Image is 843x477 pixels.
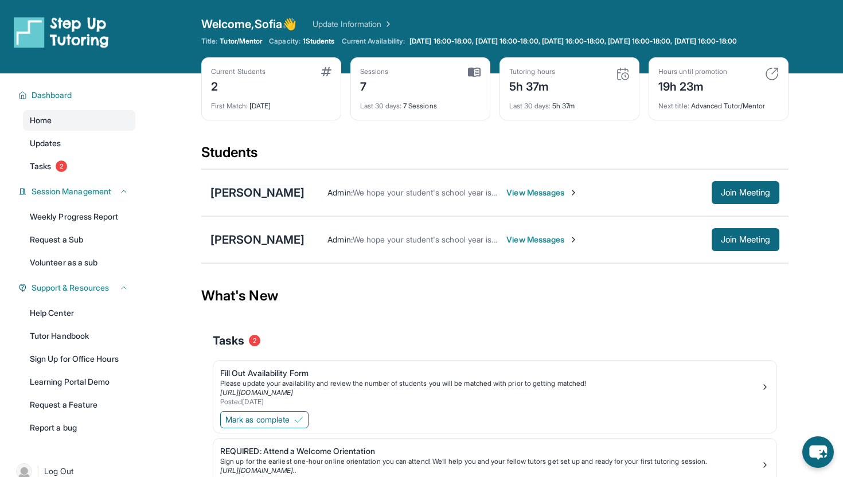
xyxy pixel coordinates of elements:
div: Posted [DATE] [220,397,760,406]
a: Request a Feature [23,394,135,415]
span: View Messages [506,187,578,198]
a: Weekly Progress Report [23,206,135,227]
button: Mark as complete [220,411,309,428]
a: Learning Portal Demo [23,372,135,392]
a: [DATE] 16:00-18:00, [DATE] 16:00-18:00, [DATE] 16:00-18:00, [DATE] 16:00-18:00, [DATE] 16:00-18:00 [407,37,739,46]
span: Mark as complete [225,414,290,425]
img: Chevron-Right [569,188,578,197]
div: Current Students [211,67,266,76]
span: View Messages [506,234,578,245]
button: Join Meeting [712,228,779,251]
span: Home [30,115,52,126]
span: [DATE] 16:00-18:00, [DATE] 16:00-18:00, [DATE] 16:00-18:00, [DATE] 16:00-18:00, [DATE] 16:00-18:00 [409,37,737,46]
a: Tasks2 [23,156,135,177]
a: Help Center [23,303,135,323]
button: Dashboard [27,89,128,101]
div: Students [201,143,789,169]
span: Last 30 days : [360,101,401,110]
span: Current Availability: [342,37,405,46]
div: [DATE] [211,95,331,111]
a: Home [23,110,135,131]
span: Welcome, Sofia 👋 [201,16,296,32]
span: First Match : [211,101,248,110]
div: REQUIRED: Attend a Welcome Orientation [220,445,760,457]
span: Admin : [327,234,352,244]
span: Tasks [213,333,244,349]
a: Updates [23,133,135,154]
div: Please update your availability and review the number of students you will be matched with prior ... [220,379,760,388]
button: chat-button [802,436,834,468]
span: Updates [30,138,61,149]
button: Session Management [27,186,128,197]
span: 2 [56,161,67,172]
div: Hours until promotion [658,67,727,76]
img: logo [14,16,109,48]
img: Chevron Right [381,18,393,30]
div: 2 [211,76,266,95]
div: Fill Out Availability Form [220,367,760,379]
div: 5h 37m [509,95,630,111]
span: 2 [249,335,260,346]
span: 1 Students [303,37,335,46]
a: [URL][DOMAIN_NAME] [220,388,293,397]
span: Admin : [327,187,352,197]
a: Volunteer as a sub [23,252,135,273]
div: Tutoring hours [509,67,555,76]
button: Join Meeting [712,181,779,204]
div: Sessions [360,67,389,76]
img: Mark as complete [294,415,303,424]
a: Update Information [313,18,393,30]
span: Next title : [658,101,689,110]
div: What's New [201,271,789,321]
button: Support & Resources [27,282,128,294]
span: Log Out [44,466,74,477]
div: 19h 23m [658,76,727,95]
span: Tutor/Mentor [220,37,262,46]
div: [PERSON_NAME] [210,185,305,201]
span: Last 30 days : [509,101,551,110]
span: Join Meeting [721,236,770,243]
div: 7 [360,76,389,95]
img: card [321,67,331,76]
span: Capacity: [269,37,300,46]
a: Report a bug [23,417,135,438]
a: Sign Up for Office Hours [23,349,135,369]
div: 7 Sessions [360,95,481,111]
div: 5h 37m [509,76,555,95]
span: Session Management [32,186,111,197]
div: [PERSON_NAME] [210,232,305,248]
span: Join Meeting [721,189,770,196]
a: [URL][DOMAIN_NAME].. [220,466,296,475]
img: card [616,67,630,81]
img: card [765,67,779,81]
img: card [468,67,481,77]
a: Request a Sub [23,229,135,250]
span: Support & Resources [32,282,109,294]
span: Dashboard [32,89,72,101]
a: Tutor Handbook [23,326,135,346]
span: Title: [201,37,217,46]
span: Tasks [30,161,51,172]
div: Sign up for the earliest one-hour online orientation you can attend! We’ll help you and your fell... [220,457,760,466]
img: Chevron-Right [569,235,578,244]
a: Fill Out Availability FormPlease update your availability and review the number of students you w... [213,361,776,409]
div: Advanced Tutor/Mentor [658,95,779,111]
